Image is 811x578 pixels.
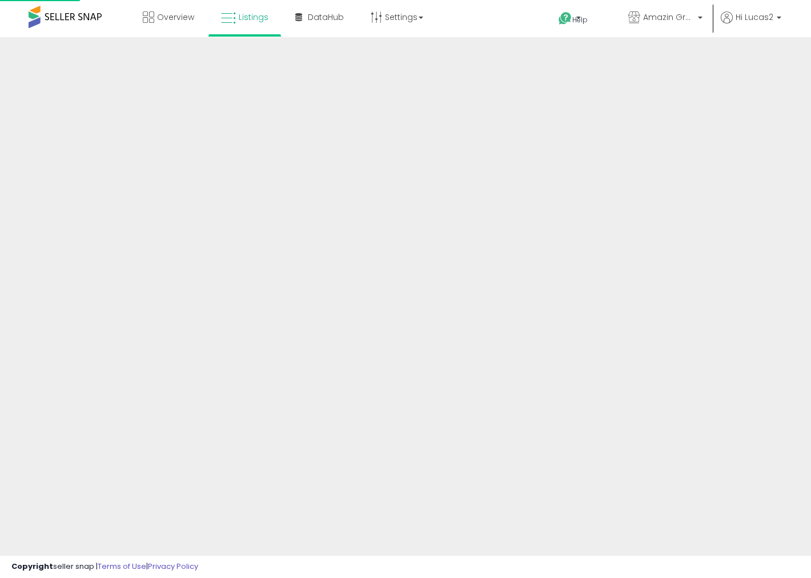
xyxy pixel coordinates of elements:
a: Hi Lucas2 [721,11,781,37]
span: DataHub [308,11,344,23]
span: Hi Lucas2 [736,11,773,23]
span: Amazin Group [643,11,694,23]
span: Listings [239,11,268,23]
span: Overview [157,11,194,23]
i: Get Help [558,11,572,26]
a: Help [549,3,610,37]
span: Help [572,15,588,25]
